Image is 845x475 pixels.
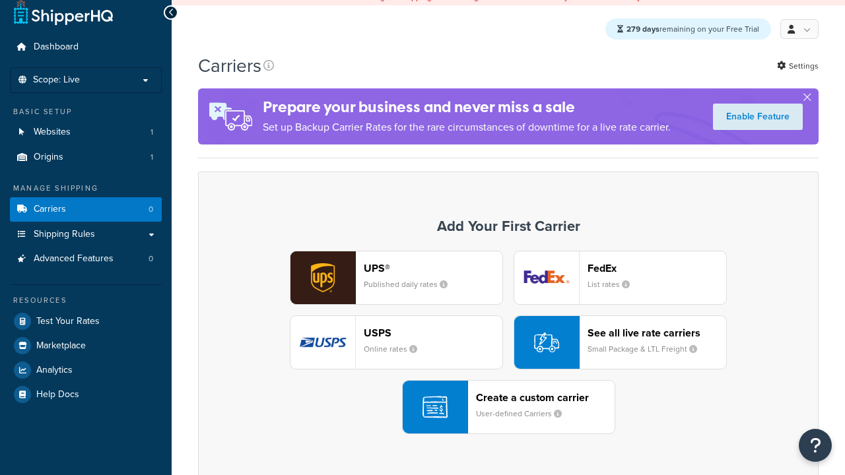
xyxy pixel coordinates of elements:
header: See all live rate carriers [588,327,726,339]
a: Dashboard [10,35,162,59]
li: Websites [10,120,162,144]
button: usps logoUSPSOnline rates [290,315,503,369]
a: Test Your Rates [10,309,162,333]
button: Create a custom carrierUser-defined Carriers [402,380,615,434]
span: Scope: Live [33,75,80,86]
span: Help Docs [36,389,79,400]
li: Advanced Features [10,247,162,271]
a: Shipping Rules [10,222,162,247]
img: ad-rules-rateshop-fe6ec290ccb7230408bd80ed9643f0289d75e0ffd9eb532fc0e269fcd187b520.png [198,88,263,144]
span: 0 [149,253,153,265]
button: See all live rate carriersSmall Package & LTL Freight [514,315,727,369]
div: Basic Setup [10,106,162,117]
span: 1 [151,152,153,163]
img: fedEx logo [514,251,579,304]
span: Advanced Features [34,253,114,265]
div: Resources [10,295,162,306]
a: Origins 1 [10,145,162,170]
button: fedEx logoFedExList rates [514,251,727,305]
div: Manage Shipping [10,183,162,194]
span: Carriers [34,204,66,215]
h1: Carriers [198,53,261,79]
span: 1 [151,127,153,138]
img: usps logo [290,316,355,369]
a: Help Docs [10,383,162,406]
a: Carriers 0 [10,197,162,222]
span: 0 [149,204,153,215]
span: Websites [34,127,71,138]
small: List rates [588,278,640,290]
a: Marketplace [10,334,162,358]
a: Analytics [10,358,162,382]
small: Small Package & LTL Freight [588,343,708,355]
a: Enable Feature [713,104,803,130]
span: Marketplace [36,340,86,352]
small: Published daily rates [364,278,458,290]
button: Open Resource Center [799,429,832,462]
span: Analytics [36,365,73,376]
a: Settings [777,57,819,75]
div: remaining on your Free Trial [605,18,771,40]
li: Carriers [10,197,162,222]
span: Dashboard [34,42,79,53]
button: ups logoUPS®Published daily rates [290,251,503,305]
img: icon-carrier-liverate-becf4550.svg [534,330,559,355]
small: Online rates [364,343,428,355]
small: User-defined Carriers [476,408,572,420]
header: FedEx [588,262,726,274]
img: ups logo [290,251,355,304]
header: UPS® [364,262,502,274]
header: USPS [364,327,502,339]
span: Test Your Rates [36,316,100,327]
a: Advanced Features 0 [10,247,162,271]
h4: Prepare your business and never miss a sale [263,96,671,118]
strong: 279 days [626,23,659,35]
h3: Add Your First Carrier [212,218,805,234]
p: Set up Backup Carrier Rates for the rare circumstances of downtime for a live rate carrier. [263,118,671,137]
header: Create a custom carrier [476,391,615,404]
img: icon-carrier-custom-c93b8a24.svg [422,395,448,420]
span: Shipping Rules [34,229,95,240]
li: Origins [10,145,162,170]
a: Websites 1 [10,120,162,144]
span: Origins [34,152,63,163]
